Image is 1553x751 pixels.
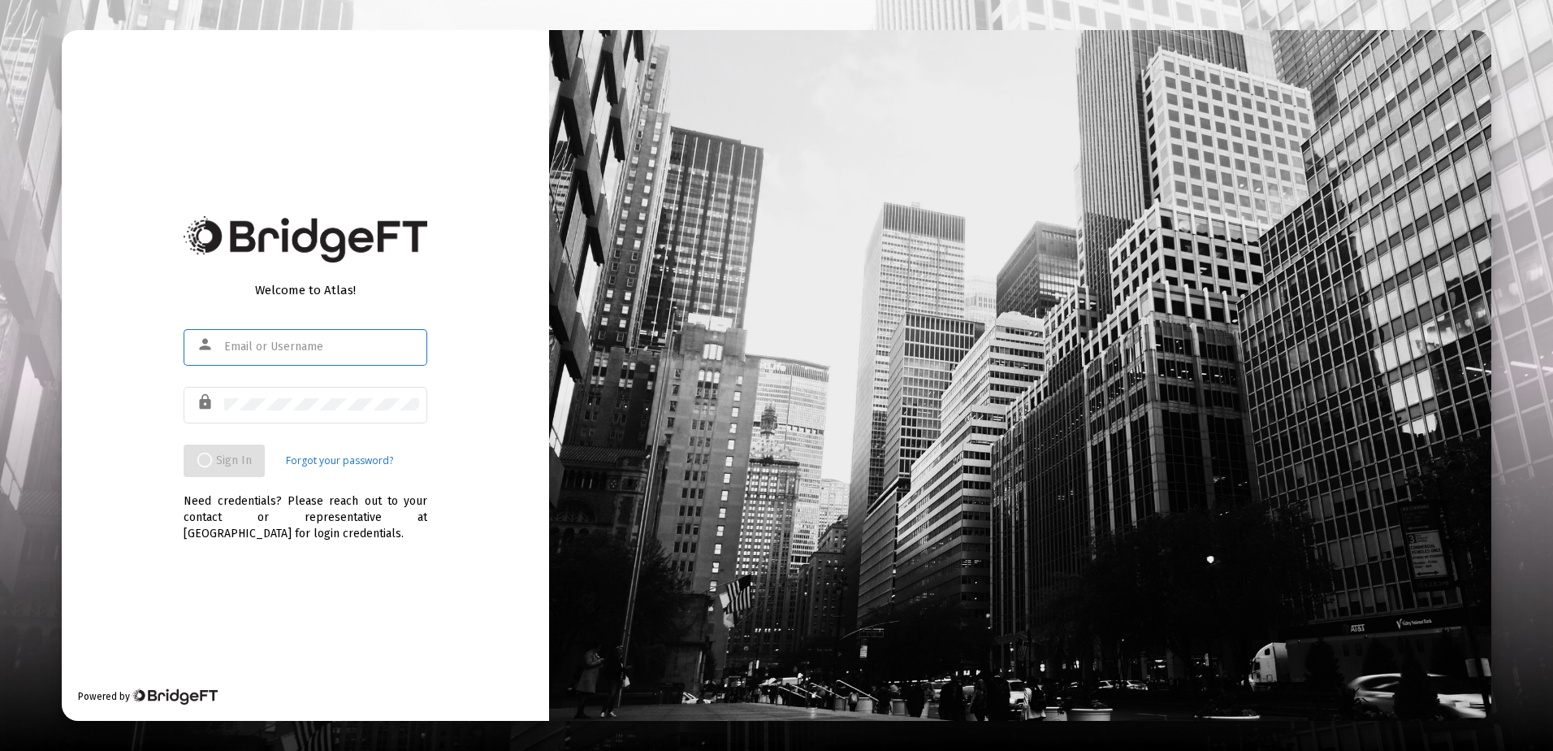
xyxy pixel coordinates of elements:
a: Forgot your password? [286,453,393,469]
span: Sign In [197,454,252,467]
mat-icon: person [197,335,216,354]
img: Bridge Financial Technology Logo [184,216,427,263]
div: Need credentials? Please reach out to your contact or representative at [GEOGRAPHIC_DATA] for log... [184,477,427,542]
img: Bridge Financial Technology Logo [132,688,217,705]
input: Email or Username [224,341,419,354]
mat-icon: lock [197,393,216,412]
div: Welcome to Atlas! [184,282,427,298]
button: Sign In [184,445,265,477]
div: Powered by [78,688,217,705]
